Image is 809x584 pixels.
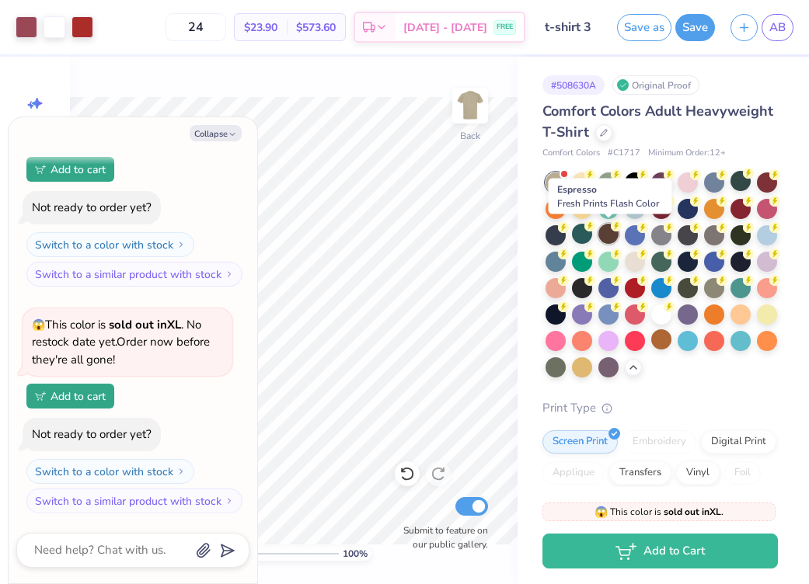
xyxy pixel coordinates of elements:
[395,523,488,551] label: Submit to feature on our public gallery.
[26,384,114,408] button: Add to cart
[542,430,618,454] div: Screen Print
[190,125,242,141] button: Collapse
[176,467,186,476] img: Switch to a color with stock
[244,19,277,36] span: $23.90
[622,430,696,454] div: Embroidery
[542,75,605,95] div: # 508630A
[762,14,793,41] a: AB
[608,147,640,160] span: # C1717
[26,459,194,484] button: Switch to a color with stock
[542,147,600,160] span: Comfort Colors
[617,14,671,41] button: Save as
[296,19,336,36] span: $573.60
[724,461,761,485] div: Foil
[533,12,609,43] input: Untitled Design
[17,115,54,127] span: Image AI
[549,179,672,214] div: Espresso
[542,534,778,568] button: Add to Cart
[557,197,659,210] span: Fresh Prints Flash Color
[664,506,721,518] strong: sold out in XL
[32,200,152,215] div: Not ready to order yet?
[109,317,181,332] strong: sold out in XL
[26,262,242,287] button: Switch to a similar product with stock
[343,547,368,561] span: 100 %
[648,147,726,160] span: Minimum Order: 12 +
[609,461,671,485] div: Transfers
[32,317,210,367] span: This color is . No restock date yet. Order now before they're all gone!
[701,430,776,454] div: Digital Print
[225,496,234,506] img: Switch to a similar product with stock
[35,391,46,401] img: Add to cart
[225,269,234,279] img: Switch to a similar product with stock
[455,90,486,121] img: Back
[542,399,778,417] div: Print Type
[32,426,152,442] div: Not ready to order yet?
[542,102,773,141] span: Comfort Colors Adult Heavyweight T-Shirt
[32,318,45,332] span: 😱
[612,75,699,95] div: Original Proof
[595,505,724,519] span: This color is .
[403,19,487,36] span: [DATE] - [DATE]
[497,22,513,33] span: FREE
[26,157,114,182] button: Add to cart
[176,240,186,249] img: Switch to a color with stock
[676,461,720,485] div: Vinyl
[35,165,46,174] img: Add to cart
[675,14,715,41] button: Save
[26,232,194,257] button: Switch to a color with stock
[769,19,786,36] span: AB
[26,488,242,513] button: Switch to a similar product with stock
[542,461,605,485] div: Applique
[166,13,226,41] input: – –
[460,129,480,143] div: Back
[595,505,608,520] span: 😱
